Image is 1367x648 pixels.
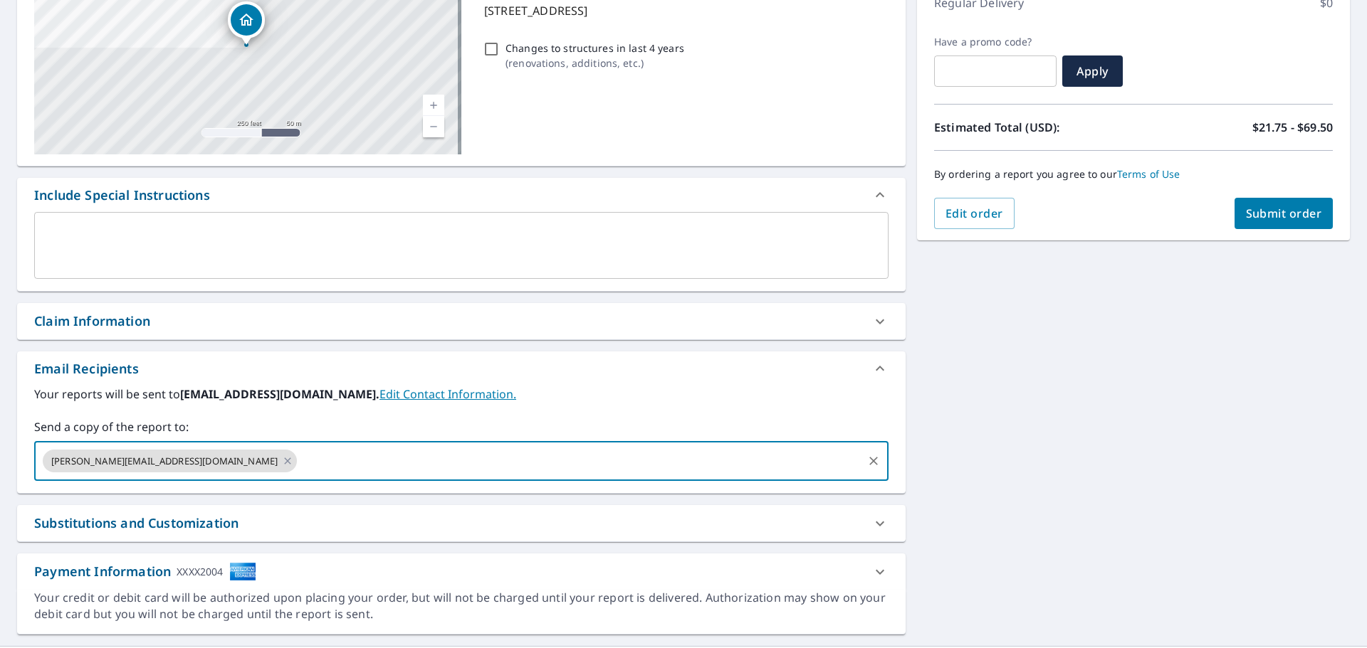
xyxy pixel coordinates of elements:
[934,119,1133,136] p: Estimated Total (USD):
[34,359,139,378] div: Email Recipients
[1252,119,1333,136] p: $21.75 - $69.50
[1235,198,1334,229] button: Submit order
[17,553,906,590] div: Payment InformationXXXX2004cardImage
[506,41,684,55] p: Changes to structures in last 4 years
[934,36,1057,48] label: Have a promo code?
[229,562,256,581] img: cardImage
[423,116,444,137] a: Current Level 17, Zoom Out
[43,455,286,468] span: [PERSON_NAME][EMAIL_ADDRESS][DOMAIN_NAME]
[34,514,239,533] div: Substitutions and Customization
[180,386,379,402] b: [EMAIL_ADDRESS][DOMAIN_NAME].
[34,590,889,622] div: Your credit or debit card will be authorized upon placing your order, but will not be charged unt...
[34,186,210,205] div: Include Special Instructions
[43,450,297,472] div: [PERSON_NAME][EMAIL_ADDRESS][DOMAIN_NAME]
[17,178,906,212] div: Include Special Instructions
[1062,55,1123,87] button: Apply
[1246,206,1322,221] span: Submit order
[379,386,516,402] a: EditContactInfo
[934,198,1015,229] button: Edit order
[506,55,684,70] p: ( renovations, additions, etc. )
[228,1,265,46] div: Dropped pin, building 1, Residential property, 226 Elderfield Rd Newark, DE 19713
[17,351,906,386] div: Email Recipients
[423,95,444,116] a: Current Level 17, Zoom In
[864,451,884,471] button: Clear
[34,418,889,435] label: Send a copy of the report to:
[34,386,889,403] label: Your reports will be sent to
[177,562,223,581] div: XXXX2004
[946,206,1003,221] span: Edit order
[34,562,256,581] div: Payment Information
[17,505,906,541] div: Substitutions and Customization
[34,312,150,331] div: Claim Information
[1074,63,1111,79] span: Apply
[484,2,883,19] p: [STREET_ADDRESS]
[1117,167,1180,181] a: Terms of Use
[17,303,906,339] div: Claim Information
[934,168,1333,181] p: By ordering a report you agree to our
